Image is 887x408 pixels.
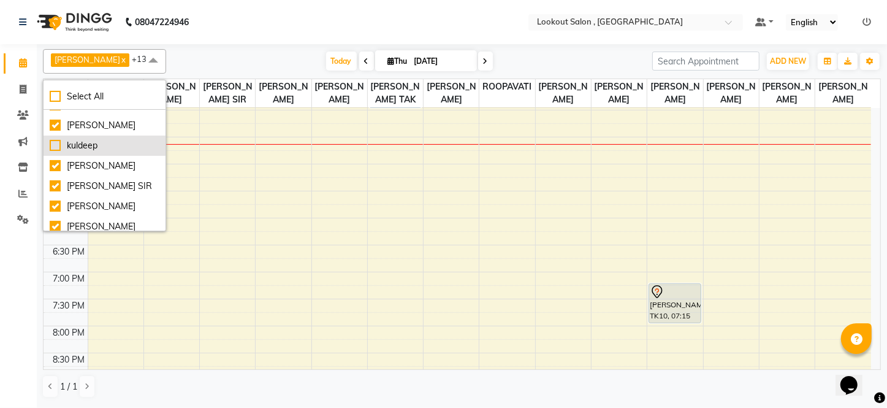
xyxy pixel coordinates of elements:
[770,56,806,66] span: ADD NEW
[144,79,199,107] span: [PERSON_NAME]
[51,326,88,339] div: 8:00 PM
[44,79,88,92] div: Stylist
[55,55,120,64] span: [PERSON_NAME]
[326,52,357,71] span: Today
[536,79,591,107] span: [PERSON_NAME]
[759,79,815,107] span: [PERSON_NAME]
[767,53,809,70] button: ADD NEW
[50,119,159,132] div: [PERSON_NAME]
[50,139,159,152] div: kuldeep
[51,272,88,285] div: 7:00 PM
[50,220,159,233] div: [PERSON_NAME]
[135,5,189,39] b: 08047224946
[424,79,479,107] span: [PERSON_NAME]
[312,79,367,107] span: [PERSON_NAME]
[652,52,759,71] input: Search Appointment
[31,5,115,39] img: logo
[479,79,535,94] span: ROOPAVATI
[647,79,702,107] span: [PERSON_NAME]
[60,380,77,393] span: 1 / 1
[411,52,472,71] input: 2025-09-04
[120,55,126,64] a: x
[51,353,88,366] div: 8:30 PM
[836,359,875,396] iframe: chat widget
[256,79,311,107] span: [PERSON_NAME]
[50,160,159,172] div: [PERSON_NAME]
[592,79,647,107] span: [PERSON_NAME]
[50,200,159,213] div: [PERSON_NAME]
[704,79,759,107] span: [PERSON_NAME]
[368,79,423,107] span: [PERSON_NAME] TAK
[132,54,156,64] span: +13
[385,56,411,66] span: Thu
[649,284,701,323] div: [PERSON_NAME], TK10, 07:15 PM-08:00 PM, ANYTIME PEDICURE
[51,299,88,312] div: 7:30 PM
[50,90,159,103] div: Select All
[200,79,255,107] span: [PERSON_NAME] SIR
[815,79,871,107] span: [PERSON_NAME]
[50,180,159,193] div: [PERSON_NAME] SIR
[51,245,88,258] div: 6:30 PM
[88,79,143,107] span: [PERSON_NAME]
